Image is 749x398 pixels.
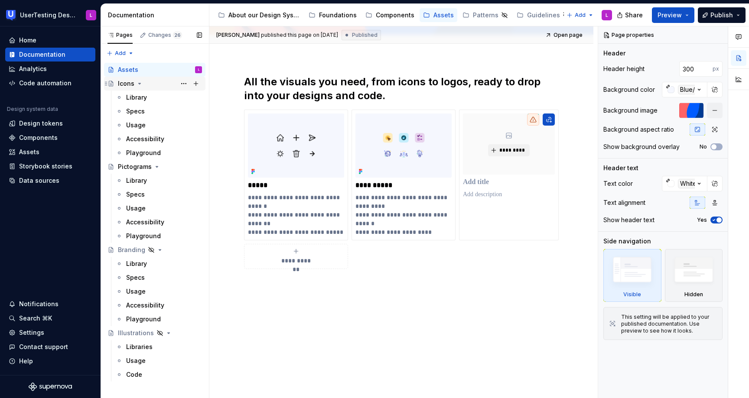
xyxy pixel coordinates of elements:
div: Show background overlay [603,142,680,151]
div: Documentation [19,50,65,59]
div: Notifications [19,300,59,308]
a: Storybook stories [5,159,95,173]
a: Specs [112,104,205,118]
div: Playground [126,315,161,324]
div: Illustrations [118,329,154,337]
div: Library [126,93,147,102]
div: Specs [126,190,145,199]
div: Contact support [19,343,68,351]
div: Libraries [126,343,153,351]
div: Settings [19,328,44,337]
button: Add [104,47,137,59]
div: Usage [126,204,146,213]
div: L [198,65,199,74]
div: Usage [126,287,146,296]
a: Design tokens [5,116,95,130]
button: UserTesting Design SystemL [2,6,99,24]
a: Usage [112,201,205,215]
div: Text alignment [603,198,645,207]
img: 615b7c38-4947-4ec3-bbd3-2e1c3c6051cd.png [355,113,452,178]
span: Published [352,32,378,39]
div: Accessibility [126,301,164,310]
h2: All the visuals you need, from icons to logos, ready to drop into your designs and code. [244,75,559,103]
button: Search ⌘K [5,311,95,325]
div: Library [126,259,147,268]
a: Code [112,368,205,382]
a: Library [112,91,205,104]
input: Auto [679,61,713,77]
a: Pictograms [104,160,205,174]
div: Help [19,357,33,366]
label: Yes [697,217,707,223]
div: Assets [118,65,138,74]
span: Open page [554,32,583,39]
a: Assets [5,145,95,159]
div: Code [126,370,142,379]
a: Usage [112,285,205,298]
div: Search ⌘K [19,314,52,323]
span: Add [575,12,586,19]
div: Branding [118,246,145,254]
a: Open page [543,29,586,41]
a: Illustrations [104,326,205,340]
a: Library [112,257,205,271]
button: White [662,176,707,191]
div: Foundations [319,11,357,19]
div: Data sources [19,176,59,185]
div: Design tokens [19,119,63,128]
a: Foundations [305,8,360,22]
a: Analytics [5,62,95,76]
a: Components [362,8,418,22]
a: Playground [112,146,205,160]
div: About our Design System [228,11,300,19]
a: Patterns [459,8,511,22]
img: 2349ac76-0376-42f8-bcd0-36ade715b662.png [248,113,344,178]
button: Add [564,9,596,21]
div: Usage [126,121,146,129]
span: 26 [173,32,182,39]
span: Add [115,50,126,57]
div: Components [376,11,414,19]
img: 41adf70f-fc1c-4662-8e2d-d2ab9c673b1b.png [6,10,16,20]
div: published this page on [DATE] [261,32,338,39]
span: Preview [658,11,682,19]
div: Text color [603,179,633,188]
a: Icons [104,77,205,91]
div: Blue/25 [678,85,704,94]
span: [PERSON_NAME] [216,32,260,39]
label: No [700,143,707,150]
button: Contact support [5,340,95,354]
div: Background aspect ratio [603,125,674,134]
span: Publish [710,11,733,19]
a: Usage [112,118,205,132]
a: Branding [104,243,205,257]
div: L [606,12,608,19]
a: About our Design System [215,8,303,22]
div: Storybook stories [19,162,72,171]
div: Usage [126,356,146,365]
div: Icons [118,79,134,88]
div: Header height [603,65,645,73]
a: Assets [420,8,457,22]
div: UserTesting Design System [20,11,75,19]
a: Home [5,33,95,47]
a: Components [5,131,95,145]
a: Specs [112,188,205,201]
div: Accessibility [126,218,164,227]
div: Home [19,36,36,45]
a: AssetsL [104,63,205,77]
div: L [90,12,92,19]
div: Header [603,49,625,58]
a: Specs [112,271,205,285]
a: Usage [112,354,205,368]
div: Changes [148,32,182,39]
span: Share [625,11,643,19]
a: Accessibility [112,215,205,229]
div: Pages [107,32,133,39]
div: Specs [126,273,145,282]
div: Accessibility [126,135,164,143]
div: Patterns [473,11,498,19]
div: Playground [126,149,161,157]
button: Help [5,354,95,368]
a: Library [112,174,205,188]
